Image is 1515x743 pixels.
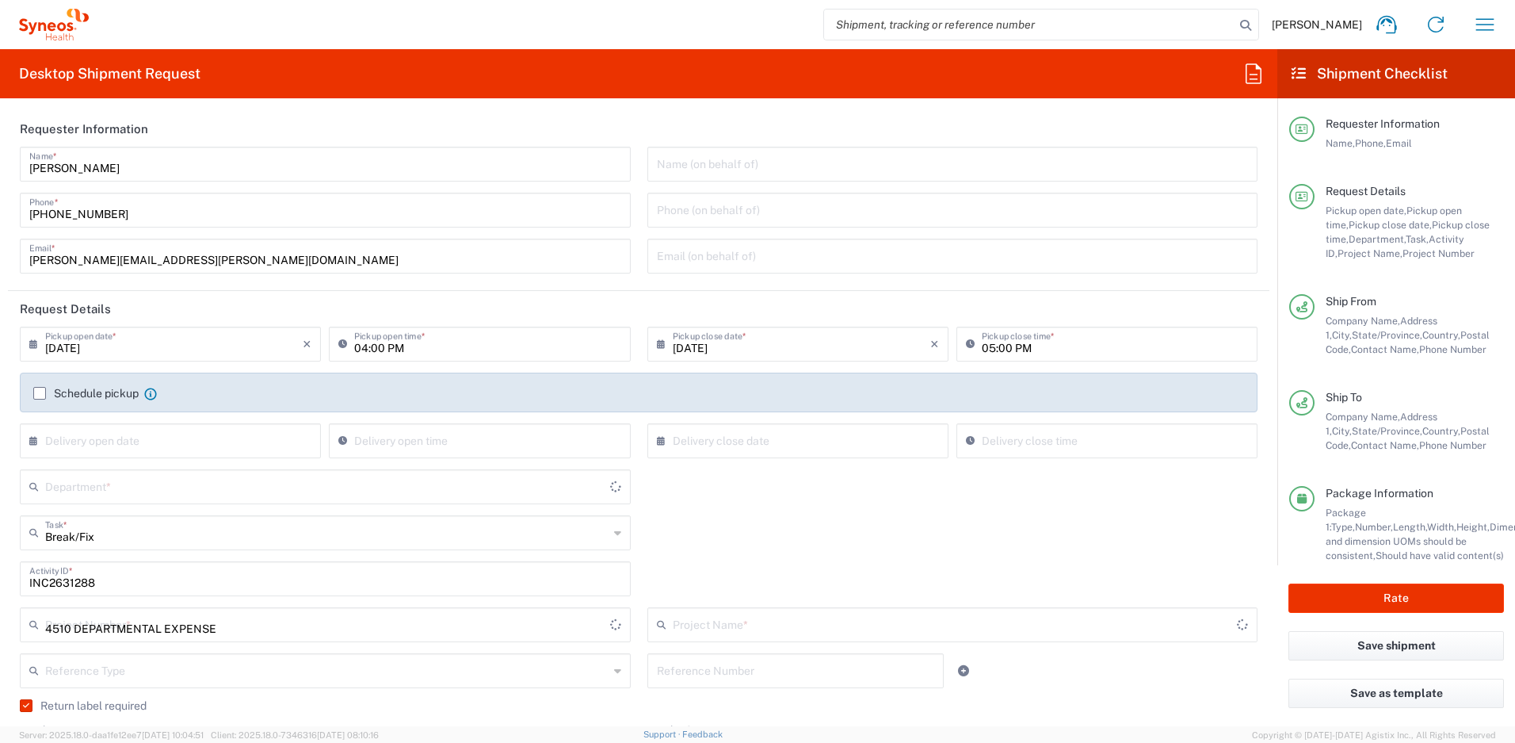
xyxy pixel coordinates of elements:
span: City, [1332,329,1352,341]
i: × [930,331,939,357]
span: Package Information [1326,487,1433,500]
button: Save shipment [1288,631,1504,661]
span: Requester Information [1326,117,1440,130]
a: Add Reference [952,660,975,682]
h2: Shipment Checklist [1292,64,1448,83]
span: Number, [1355,521,1393,533]
span: Country, [1422,425,1460,437]
span: Company Name, [1326,315,1400,327]
a: Support [643,730,683,739]
span: State/Province, [1352,329,1422,341]
span: Ship To [1326,391,1362,404]
span: Phone Number [1419,343,1486,355]
label: Vendor Service [647,723,723,737]
span: Package 1: [1326,507,1366,533]
span: [DATE] 10:04:51 [142,730,204,740]
span: Should have valid content(s) [1376,550,1504,561]
span: Contact Name, [1351,439,1419,451]
label: Vendor [20,723,55,737]
span: Phone, [1355,137,1386,149]
label: Return label required [20,699,147,712]
span: Ship From [1326,295,1376,308]
h2: Requester Information [20,121,148,137]
span: Country, [1422,329,1460,341]
label: Schedule pickup [33,387,139,400]
input: Shipment, tracking or reference number [824,10,1235,40]
h2: Request Details [20,301,111,317]
span: Server: 2025.18.0-daa1fe12ee7 [19,730,204,740]
a: Feedback [682,730,723,739]
span: Height, [1456,521,1490,533]
span: Copyright © [DATE]-[DATE] Agistix Inc., All Rights Reserved [1252,728,1496,742]
span: Company Name, [1326,411,1400,423]
span: Length, [1393,521,1427,533]
button: Rate [1288,584,1504,613]
span: Phone Number [1419,439,1486,451]
i: × [303,331,311,357]
button: Save as template [1288,679,1504,708]
span: Pickup close date, [1349,219,1432,231]
span: Project Number [1402,247,1475,259]
span: Task, [1406,233,1429,245]
span: City, [1332,425,1352,437]
span: Project Name, [1338,247,1402,259]
span: Department, [1349,233,1406,245]
span: Client: 2025.18.0-7346316 [211,730,379,740]
span: Request Details [1326,185,1406,197]
span: [DATE] 08:10:16 [317,730,379,740]
h2: Desktop Shipment Request [19,64,200,83]
span: Email [1386,137,1412,149]
span: Contact Name, [1351,343,1419,355]
span: Name, [1326,137,1355,149]
span: Type, [1331,521,1355,533]
span: [PERSON_NAME] [1272,17,1362,32]
span: Width, [1427,521,1456,533]
span: State/Province, [1352,425,1422,437]
span: Pickup open date, [1326,205,1406,216]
